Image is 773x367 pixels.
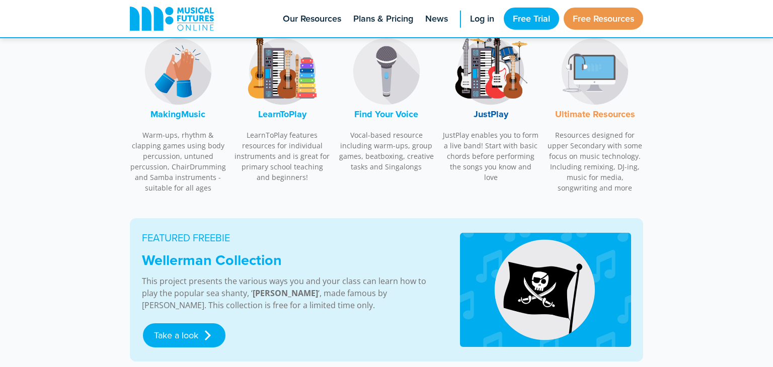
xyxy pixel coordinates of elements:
span: Log in [470,12,494,26]
a: Take a look [143,323,225,347]
a: Music Technology LogoUltimate Resources Resources designed for upper Secondary with some focus on... [547,29,643,199]
img: LearnToPlay Logo [245,34,320,109]
img: MakingMusic Logo [140,34,216,109]
p: Warm-ups, rhythm & clapping games using body percussion, untuned percussion, ChairDrumming and Sa... [130,130,226,193]
strong: [PERSON_NAME] [253,288,318,299]
p: JustPlay enables you to form a live band! Start with basic chords before performing the songs you... [442,130,539,182]
strong: Wellerman Collection [142,249,282,270]
a: JustPlay LogoJustPlay JustPlay enables you to form a live band! Start with basic chords before pe... [442,29,539,188]
span: News [425,12,448,26]
font: LearnToPlay [258,108,306,121]
p: Vocal-based resource including warm-ups, group games, beatboxing, creative tasks and Singalongs [338,130,435,172]
p: Resources designed for upper Secondary with some focus on music technology. Including remixing, D... [547,130,643,193]
p: FEATURED FREEBIE [142,230,435,245]
a: LearnToPlay LogoLearnToPlay LearnToPlay features resources for individual instruments and is grea... [234,29,331,188]
img: JustPlay Logo [453,34,528,109]
a: MakingMusic LogoMakingMusic Warm-ups, rhythm & clapping games using body percussion, untuned perc... [130,29,226,199]
img: Music Technology Logo [557,34,633,109]
p: This project presents the various ways you and your class can learn how to play the popular sea s... [142,275,435,311]
a: Free Resources [564,8,643,30]
font: JustPlay [474,108,508,121]
font: Find Your Voice [354,108,418,121]
span: Our Resources [283,12,341,26]
font: MakingMusic [150,108,205,121]
p: LearnToPlay features resources for individual instruments and is great for primary school teachin... [234,130,331,182]
a: Free Trial [504,8,559,30]
img: Find Your Voice Logo [349,34,424,109]
span: Plans & Pricing [353,12,413,26]
a: Find Your Voice LogoFind Your Voice Vocal-based resource including warm-ups, group games, beatbox... [338,29,435,177]
font: Ultimate Resources [555,108,635,121]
